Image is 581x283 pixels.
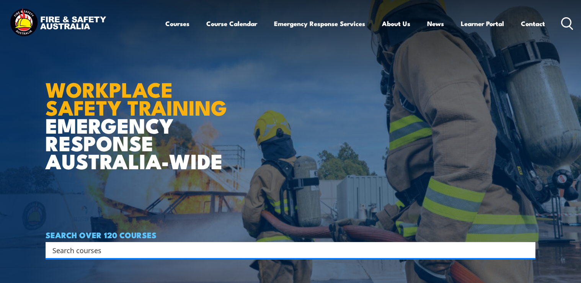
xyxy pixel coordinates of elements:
[52,244,519,256] input: Search input
[46,61,233,170] h1: EMERGENCY RESPONSE AUSTRALIA-WIDE
[382,13,410,34] a: About Us
[165,13,189,34] a: Courses
[54,245,520,255] form: Search form
[46,73,227,123] strong: WORKPLACE SAFETY TRAINING
[461,13,504,34] a: Learner Portal
[521,13,545,34] a: Contact
[206,13,257,34] a: Course Calendar
[427,13,444,34] a: News
[522,245,533,255] button: Search magnifier button
[46,231,535,239] h4: SEARCH OVER 120 COURSES
[274,13,365,34] a: Emergency Response Services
